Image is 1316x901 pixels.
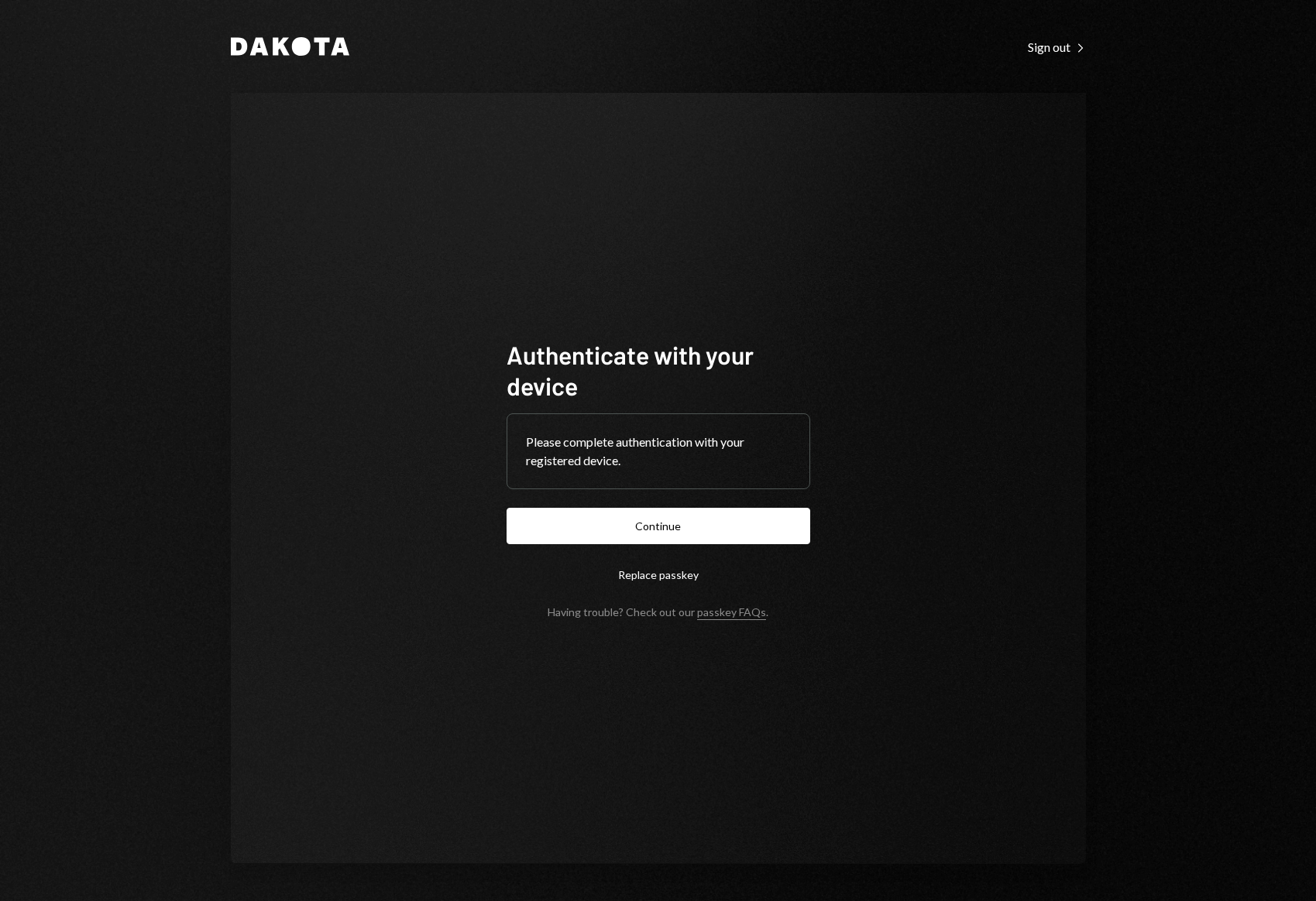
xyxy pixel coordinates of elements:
[697,605,766,620] a: passkey FAQs
[548,605,768,618] div: Having trouble? Check out our .
[1028,39,1086,55] div: Sign out
[1028,38,1086,55] a: Sign out
[507,339,810,401] h1: Authenticate with your device
[507,508,810,544] button: Continue
[507,557,810,593] button: Replace passkey
[526,433,791,470] div: Please complete authentication with your registered device.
